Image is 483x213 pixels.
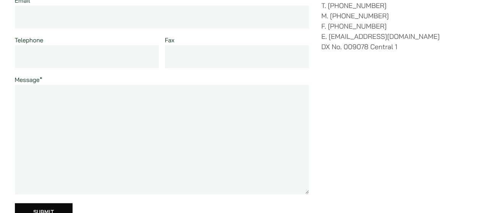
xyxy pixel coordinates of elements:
[15,36,44,44] label: Telephone
[15,76,42,83] label: Message
[321,0,468,52] p: T. [PHONE_NUMBER] M. [PHONE_NUMBER] F. [PHONE_NUMBER] E. [EMAIL_ADDRESS][DOMAIN_NAME] DX No. 0090...
[165,36,174,44] label: Fax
